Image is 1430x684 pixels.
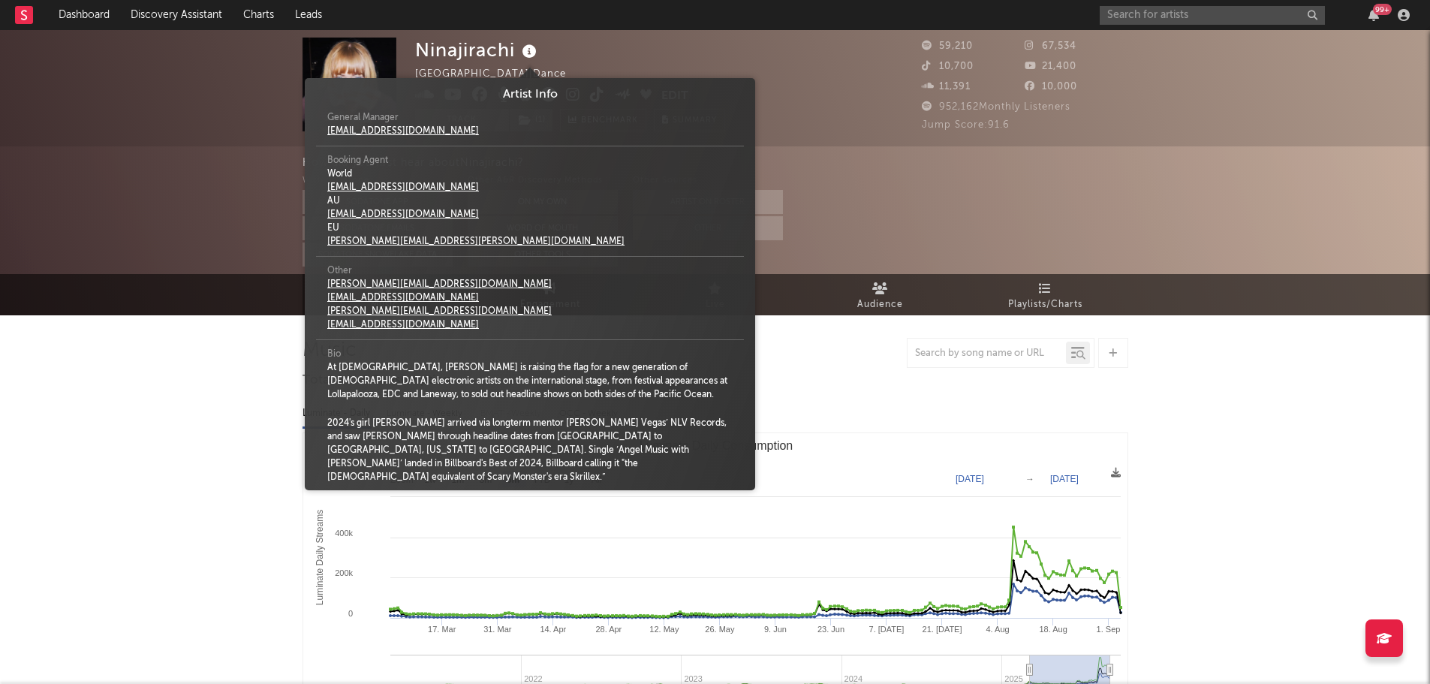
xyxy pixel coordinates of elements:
[303,172,453,190] div: With Sodatone
[303,372,451,390] span: Total Artist Consumption
[869,625,904,634] text: 7. [DATE]
[922,62,974,71] span: 10,700
[986,625,1009,634] text: 4. Aug
[327,321,479,330] a: [EMAIL_ADDRESS][DOMAIN_NAME]
[1039,625,1067,634] text: 18. Aug
[327,348,341,361] span: Bio
[922,102,1070,112] span: 952,162 Monthly Listeners
[1368,9,1379,21] button: 99+
[1096,625,1120,634] text: 1. Sep
[1008,296,1082,314] span: Playlists/Charts
[922,82,971,92] span: 11,391
[303,243,453,267] button: Sodatone Snowflake Data
[1050,474,1079,484] text: [DATE]
[327,264,352,278] span: Other
[327,194,625,208] div: AU
[303,190,453,214] button: Sodatone App
[540,625,566,634] text: 14. Apr
[1025,41,1076,51] span: 67,534
[922,625,962,634] text: 21. [DATE]
[303,274,468,315] a: Music
[639,439,793,452] text: Luminate Daily Consumption
[857,296,903,314] span: Audience
[327,111,399,125] span: General Manager
[483,625,512,634] text: 31. Mar
[303,216,453,240] button: Sodatone Emails
[327,307,552,316] a: [PERSON_NAME][EMAIL_ADDRESS][DOMAIN_NAME]
[415,38,540,62] div: Ninajirachi
[1025,474,1034,484] text: →
[963,274,1128,315] a: Playlists/Charts
[327,280,552,289] a: [PERSON_NAME][EMAIL_ADDRESS][DOMAIN_NAME]
[649,625,679,634] text: 12. May
[327,154,388,167] span: Booking Agent
[1025,82,1077,92] span: 10,000
[327,417,733,484] div: 2024's girl [PERSON_NAME] arrived via longterm mentor [PERSON_NAME] Vegas’ NLV Records, and saw [...
[335,568,353,577] text: 200k
[327,210,479,219] a: [EMAIL_ADDRESS][DOMAIN_NAME]
[335,529,353,538] text: 400k
[1025,62,1076,71] span: 21,400
[922,41,973,51] span: 59,210
[1100,6,1325,25] input: Search for artists
[705,625,735,634] text: 26. May
[798,274,963,315] a: Audience
[327,237,625,246] a: [PERSON_NAME][EMAIL_ADDRESS][PERSON_NAME][DOMAIN_NAME]
[817,625,844,634] text: 23. Jun
[327,167,625,181] div: World
[348,609,352,618] text: 0
[327,361,733,402] div: At [DEMOGRAPHIC_DATA], [PERSON_NAME] is raising the flag for a new generation of [DEMOGRAPHIC_DAT...
[327,294,479,303] a: [EMAIL_ADDRESS][DOMAIN_NAME]
[327,183,479,192] a: [EMAIL_ADDRESS][DOMAIN_NAME]
[316,86,744,104] div: Artist Info
[956,474,984,484] text: [DATE]
[763,625,786,634] text: 9. Jun
[315,510,325,605] text: Luminate Daily Streams
[428,625,456,634] text: 17. Mar
[303,401,372,426] div: Luminate - Daily
[415,65,583,83] div: [GEOGRAPHIC_DATA] | Dance
[595,625,622,634] text: 28. Apr
[922,120,1010,130] span: Jump Score: 91.6
[908,348,1066,360] input: Search by song name or URL
[327,127,479,136] a: [EMAIL_ADDRESS][DOMAIN_NAME]
[1373,4,1392,15] div: 99 +
[327,221,625,235] div: EU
